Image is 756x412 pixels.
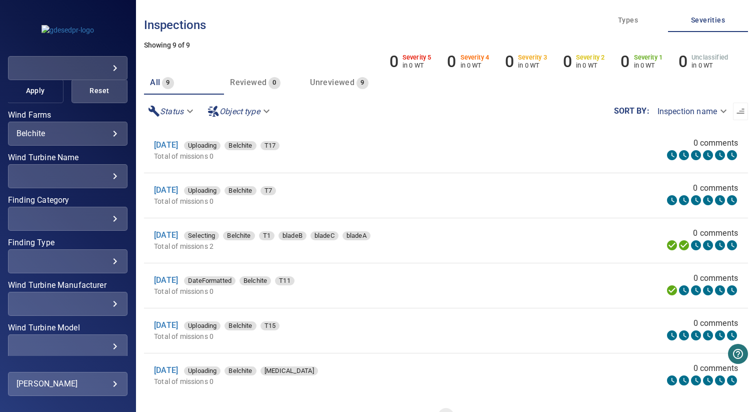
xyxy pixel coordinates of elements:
[184,231,219,240] div: Selecting
[342,231,370,240] div: bladeA
[666,194,678,206] svg: Uploading 0%
[8,111,127,119] label: Wind Farms
[219,107,260,116] em: Object type
[84,85,115,97] span: Reset
[154,230,178,240] a: [DATE]
[714,239,726,251] svg: Matching 0%
[8,154,127,162] label: Wind Turbine Name
[693,227,738,239] span: 0 comments
[16,129,119,138] div: Belchite
[702,284,714,296] svg: ML Processing 0%
[310,231,338,241] span: bladeC
[154,140,178,150] a: [DATE]
[184,141,220,151] span: Uploading
[224,366,256,375] div: Belchite
[19,85,50,97] span: Apply
[614,107,649,115] label: Sort by :
[563,52,572,71] h6: 0
[690,374,702,386] svg: Selecting 0%
[154,196,472,206] p: Total of missions 0
[239,276,271,285] div: Belchite
[310,231,338,240] div: bladeC
[690,194,702,206] svg: Selecting 0%
[144,42,748,49] h5: Showing 9 of 9
[260,366,318,375] div: [MEDICAL_DATA]
[8,164,127,188] div: Wind Turbine Name
[223,231,254,240] div: Belchite
[518,62,547,69] p: in 0 WT
[693,182,738,194] span: 0 comments
[154,241,519,251] p: Total of missions 2
[714,194,726,206] svg: Matching 0%
[8,324,127,332] label: Wind Turbine Model
[714,149,726,161] svg: Matching 0%
[714,374,726,386] svg: Matching 0%
[402,62,431,69] p: in 0 WT
[690,239,702,251] svg: Selecting 0%
[505,52,547,71] li: Severity 3
[8,334,127,358] div: Wind Turbine Model
[702,239,714,251] svg: ML Processing 0%
[8,56,127,80] div: gdesedpr
[184,276,235,286] span: DateFormatted
[726,239,738,251] svg: Classification 0%
[447,52,456,71] h6: 0
[726,329,738,341] svg: Classification 0%
[259,231,274,240] div: T1
[184,276,235,285] div: DateFormatted
[71,79,127,103] button: Reset
[620,52,662,71] li: Severity 1
[594,14,662,27] span: Types
[154,365,178,375] a: [DATE]
[224,141,256,151] span: Belchite
[259,231,274,241] span: T1
[356,77,368,89] span: 9
[8,196,127,204] label: Finding Category
[275,276,294,285] div: T11
[16,376,119,392] div: [PERSON_NAME]
[733,103,748,120] button: Sort list from oldest to newest
[576,54,605,61] h6: Severity 2
[666,284,678,296] svg: Uploading 100%
[389,52,431,71] li: Severity 5
[678,52,687,71] h6: 0
[691,54,728,61] h6: Unclassified
[144,19,748,32] h3: Inspections
[224,186,256,195] div: Belchite
[224,321,256,331] span: Belchite
[184,321,220,331] span: Uploading
[260,186,276,196] span: T7
[150,78,160,87] span: All
[184,231,219,241] span: Selecting
[260,186,276,195] div: T7
[160,107,183,116] em: Status
[230,78,266,87] span: Reviewed
[8,122,127,146] div: Wind Farms
[702,194,714,206] svg: ML Processing 0%
[447,52,489,71] li: Severity 4
[154,331,473,341] p: Total of missions 0
[224,186,256,196] span: Belchite
[674,14,742,27] span: Severities
[693,317,738,329] span: 0 comments
[726,284,738,296] svg: Classification 0%
[154,286,481,296] p: Total of missions 0
[184,366,220,375] div: Uploading
[678,284,690,296] svg: Data Formatted 0%
[239,276,271,286] span: Belchite
[224,141,256,150] div: Belchite
[8,292,127,316] div: Wind Turbine Manufacturer
[260,321,279,330] div: T15
[7,79,63,103] button: Apply
[678,374,690,386] svg: Data Formatted 0%
[518,54,547,61] h6: Severity 3
[714,329,726,341] svg: Matching 0%
[726,374,738,386] svg: Classification 0%
[260,366,318,376] span: [MEDICAL_DATA]
[702,329,714,341] svg: ML Processing 0%
[693,362,738,374] span: 0 comments
[505,52,514,71] h6: 0
[275,276,294,286] span: T11
[693,272,738,284] span: 0 comments
[203,103,276,120] div: Object type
